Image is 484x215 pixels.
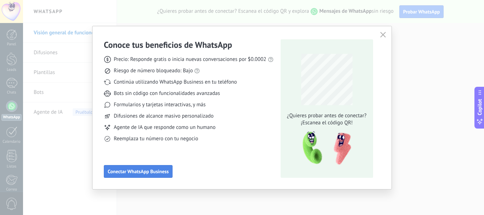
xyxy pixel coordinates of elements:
span: Continúa utilizando WhatsApp Business en tu teléfono [114,79,237,86]
button: Conectar WhatsApp Business [104,165,173,178]
span: Agente de IA que responde como un humano [114,124,215,131]
span: ¡Escanea el código QR! [285,119,368,126]
span: ¿Quieres probar antes de conectar? [285,112,368,119]
span: Bots sin código con funcionalidades avanzadas [114,90,220,97]
span: Precio: Responde gratis o inicia nuevas conversaciones por $0.0002 [114,56,266,63]
span: Reemplaza tu número con tu negocio [114,135,198,142]
span: Difusiones de alcance masivo personalizado [114,113,214,120]
h3: Conoce tus beneficios de WhatsApp [104,39,232,50]
span: Formularios y tarjetas interactivas, y más [114,101,206,108]
span: Conectar WhatsApp Business [108,169,169,174]
span: Copilot [476,99,483,115]
span: Riesgo de número bloqueado: Bajo [114,67,193,74]
img: qr-pic-1x.png [297,129,353,167]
